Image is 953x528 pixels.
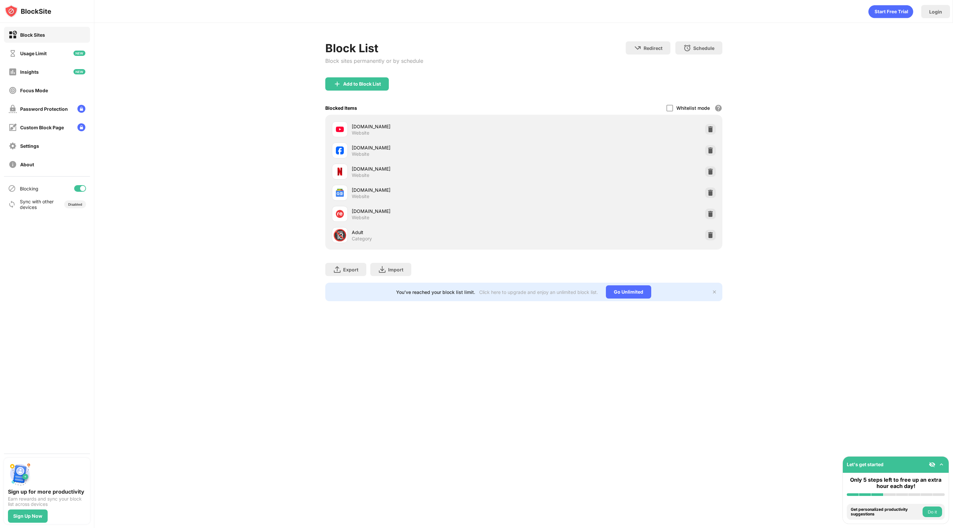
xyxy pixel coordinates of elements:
button: Do it [923,507,942,517]
div: Go Unlimited [606,285,651,299]
div: Password Protection [20,106,68,112]
img: favicons [336,168,344,176]
img: x-button.svg [712,289,717,295]
img: about-off.svg [9,160,17,169]
img: eye-not-visible.svg [929,461,935,468]
img: favicons [336,210,344,218]
img: password-protection-off.svg [9,105,17,113]
img: favicons [336,125,344,133]
div: Earn rewards and sync your block list across devices [8,496,86,507]
div: Let's get started [847,462,884,467]
img: settings-off.svg [9,142,17,150]
div: Sync with other devices [20,199,54,210]
img: new-icon.svg [73,69,85,74]
img: sync-icon.svg [8,200,16,208]
img: block-on.svg [9,31,17,39]
div: Import [388,267,403,272]
img: customize-block-page-off.svg [9,123,17,132]
div: Blocked Items [325,105,357,111]
div: Category [352,236,372,242]
div: Website [352,193,369,199]
img: favicons [336,146,344,154]
img: time-usage-off.svg [9,49,17,58]
div: [DOMAIN_NAME] [352,186,524,193]
div: Get personalized productivity suggestions [851,507,921,517]
div: Website [352,172,369,178]
img: lock-menu.svg [77,123,85,131]
div: Disabled [68,202,82,206]
div: Adult [352,229,524,236]
div: Block Sites [20,32,45,38]
div: Click here to upgrade and enjoy an unlimited block list. [479,289,598,295]
div: Block List [325,41,423,55]
img: new-icon.svg [73,51,85,56]
div: animation [868,5,913,18]
div: Website [352,130,369,136]
div: Website [352,151,369,157]
div: Login [929,9,942,15]
div: [DOMAIN_NAME] [352,208,524,215]
div: Sign Up Now [13,513,42,519]
img: lock-menu.svg [77,105,85,113]
div: [DOMAIN_NAME] [352,165,524,172]
div: 🔞 [333,228,347,242]
img: focus-off.svg [9,86,17,95]
img: favicons [336,189,344,197]
div: Focus Mode [20,88,48,93]
div: Website [352,215,369,221]
div: Blocking [20,186,38,191]
img: blocking-icon.svg [8,184,16,192]
div: Block sites permanently or by schedule [325,58,423,64]
div: Whitelist mode [676,105,710,111]
div: Settings [20,143,39,149]
img: logo-blocksite.svg [5,5,51,18]
img: insights-off.svg [9,68,17,76]
div: [DOMAIN_NAME] [352,144,524,151]
div: Sign up for more productivity [8,488,86,495]
div: Only 5 steps left to free up an extra hour each day! [847,477,945,489]
div: [DOMAIN_NAME] [352,123,524,130]
div: About [20,162,34,167]
div: Redirect [644,45,662,51]
div: Add to Block List [343,81,381,87]
img: omni-setup-toggle.svg [938,461,945,468]
div: Custom Block Page [20,125,64,130]
div: Schedule [693,45,714,51]
img: push-signup.svg [8,462,32,486]
div: Usage Limit [20,51,47,56]
div: You’ve reached your block list limit. [396,289,475,295]
div: Export [343,267,358,272]
div: Insights [20,69,39,75]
